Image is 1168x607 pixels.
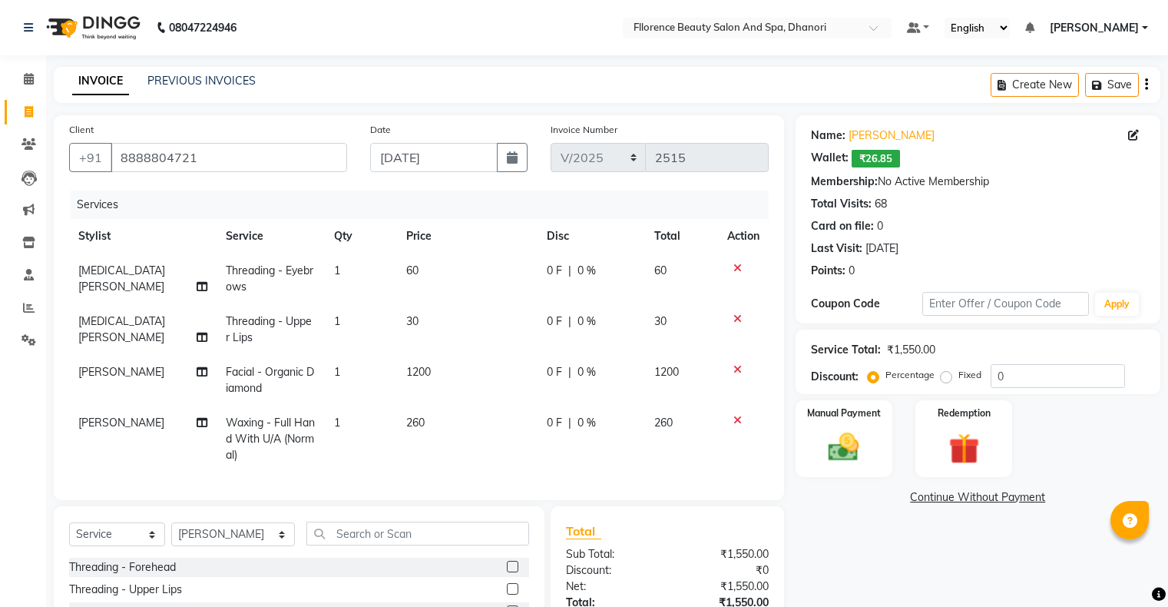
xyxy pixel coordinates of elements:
span: 30 [406,314,419,328]
div: Last Visit: [811,240,862,257]
div: 68 [875,196,887,212]
span: 0 % [577,313,596,330]
input: Enter Offer / Coupon Code [922,292,1090,316]
a: INVOICE [72,68,129,95]
span: 260 [654,416,673,430]
span: [MEDICAL_DATA][PERSON_NAME] [78,314,165,344]
th: Service [217,219,325,254]
span: Threading - Upper Lips [226,314,312,344]
span: [PERSON_NAME] [78,416,164,430]
span: 0 % [577,415,596,431]
b: 08047224946 [169,6,237,49]
span: 0 % [577,263,596,279]
label: Fixed [958,368,981,382]
span: 30 [654,314,667,328]
input: Search or Scan [306,522,529,546]
th: Qty [325,219,397,254]
span: | [568,313,571,330]
div: 0 [849,263,855,279]
span: | [568,364,571,380]
a: PREVIOUS INVOICES [147,74,256,88]
iframe: chat widget [1103,546,1153,592]
button: Apply [1095,293,1139,316]
label: Percentage [885,368,935,382]
div: Discount: [554,562,667,579]
th: Total [645,219,718,254]
div: Threading - Forehead [69,559,176,575]
span: 0 % [577,364,596,380]
div: 0 [877,218,883,234]
th: Action [718,219,769,254]
a: Continue Without Payment [799,489,1157,506]
label: Client [69,123,94,137]
div: Card on file: [811,218,874,234]
div: Services [71,191,780,219]
a: [PERSON_NAME] [849,128,935,144]
span: | [568,415,571,431]
span: Waxing - Full Hand With U/A (Normal) [226,416,315,462]
div: Threading - Upper Lips [69,582,182,598]
div: Wallet: [811,150,849,168]
span: [PERSON_NAME] [1050,20,1139,36]
span: [MEDICAL_DATA][PERSON_NAME] [78,264,165,294]
div: ₹0 [667,562,780,579]
span: 1 [334,314,340,328]
span: 1 [334,416,340,430]
div: Coupon Code [811,296,922,312]
div: Name: [811,128,845,144]
div: Points: [811,263,845,279]
label: Invoice Number [551,123,617,137]
input: Search by Name/Mobile/Email/Code [111,143,347,172]
div: Sub Total: [554,546,667,562]
div: ₹1,550.00 [887,342,935,358]
span: 0 F [547,364,562,380]
img: logo [39,6,144,49]
label: Manual Payment [807,406,881,420]
span: 260 [406,416,425,430]
span: 60 [654,264,667,277]
span: 1 [334,264,340,277]
th: Price [397,219,538,254]
span: 1 [334,365,340,379]
label: Date [370,123,391,137]
span: 1200 [406,365,431,379]
span: | [568,263,571,279]
div: No Active Membership [811,174,1145,190]
div: Discount: [811,369,859,385]
span: [PERSON_NAME] [78,365,164,379]
th: Disc [538,219,645,254]
img: _gift.svg [939,430,989,468]
div: [DATE] [865,240,898,257]
span: Total [566,523,601,539]
span: ₹26.85 [852,150,900,168]
div: Total Visits: [811,196,872,212]
span: 0 F [547,415,562,431]
div: Net: [554,579,667,595]
div: Service Total: [811,342,881,358]
span: 0 F [547,313,562,330]
span: 60 [406,264,419,277]
img: _cash.svg [819,430,869,465]
div: ₹1,550.00 [667,579,780,595]
span: Threading - Eyebrows [226,264,313,294]
span: 0 F [547,263,562,279]
span: 1200 [654,365,679,379]
button: +91 [69,143,112,172]
div: Membership: [811,174,878,190]
button: Save [1085,73,1139,97]
label: Redemption [938,406,991,420]
div: ₹1,550.00 [667,546,780,562]
span: Facial - Organic Diamond [226,365,314,395]
button: Create New [991,73,1079,97]
th: Stylist [69,219,217,254]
